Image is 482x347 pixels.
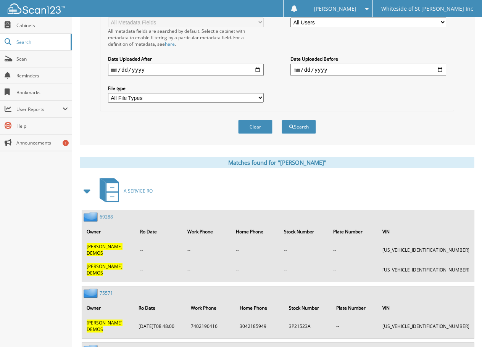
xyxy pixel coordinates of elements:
td: -- [136,240,183,259]
label: Date Uploaded Before [290,56,446,62]
th: Plate Number [332,300,378,316]
span: Whiteside of St [PERSON_NAME] Inc [381,6,473,11]
th: Stock Number [285,300,332,316]
span: Scan [16,56,68,62]
a: here [165,41,175,47]
td: -- [280,240,329,259]
span: A SERVICE RO [124,188,153,194]
span: User Reports [16,106,63,112]
th: VIN [379,300,473,316]
span: [PERSON_NAME] [87,263,123,270]
a: 69288 [100,214,113,220]
td: 3P21523A [285,316,332,336]
td: [US_VEHICLE_IDENTIFICATION_NUMBER] [379,260,473,279]
td: -- [329,240,378,259]
a: 75571 [100,290,113,296]
span: [PERSON_NAME] [87,243,123,250]
span: Cabinets [16,22,68,29]
th: Stock Number [280,224,329,239]
button: Clear [238,120,272,134]
td: -- [184,260,231,279]
td: [US_VEHICLE_IDENTIFICATION_NUMBER] [379,240,473,259]
th: Home Phone [236,300,284,316]
img: scan123-logo-white.svg [8,3,65,14]
td: -- [232,240,279,259]
td: -- [136,260,183,279]
span: DEMOS [87,270,103,276]
th: Work Phone [187,300,235,316]
span: [PERSON_NAME] [87,320,123,326]
th: Home Phone [232,224,279,239]
td: -- [329,260,378,279]
span: Announcements [16,140,68,146]
th: Work Phone [184,224,231,239]
button: Search [282,120,316,134]
label: Date Uploaded After [108,56,264,62]
td: 3042185949 [236,316,284,336]
span: Help [16,123,68,129]
span: DEMOS [87,326,103,333]
span: Bookmarks [16,89,68,96]
th: Ro Date [136,224,183,239]
label: File type [108,85,264,92]
td: [US_VEHICLE_IDENTIFICATION_NUMBER] [379,316,473,336]
span: Reminders [16,72,68,79]
th: Owner [83,224,135,239]
img: folder2.png [84,212,100,222]
th: Owner [83,300,134,316]
div: Matches found for "[PERSON_NAME]" [80,157,474,168]
th: Plate Number [329,224,378,239]
td: -- [280,260,329,279]
span: Search [16,39,67,45]
td: -- [232,260,279,279]
th: Ro Date [135,300,186,316]
span: [PERSON_NAME] [314,6,356,11]
div: 1 [63,140,69,146]
div: All metadata fields are searched by default. Select a cabinet with metadata to enable filtering b... [108,28,264,47]
img: folder2.png [84,288,100,298]
span: DEMOS [87,250,103,256]
input: end [290,64,446,76]
td: -- [184,240,231,259]
td: 7402190416 [187,316,235,336]
th: VIN [379,224,473,239]
a: A SERVICE RO [95,176,153,206]
td: [DATE]T08:48:00 [135,316,186,336]
input: start [108,64,264,76]
td: -- [332,316,378,336]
